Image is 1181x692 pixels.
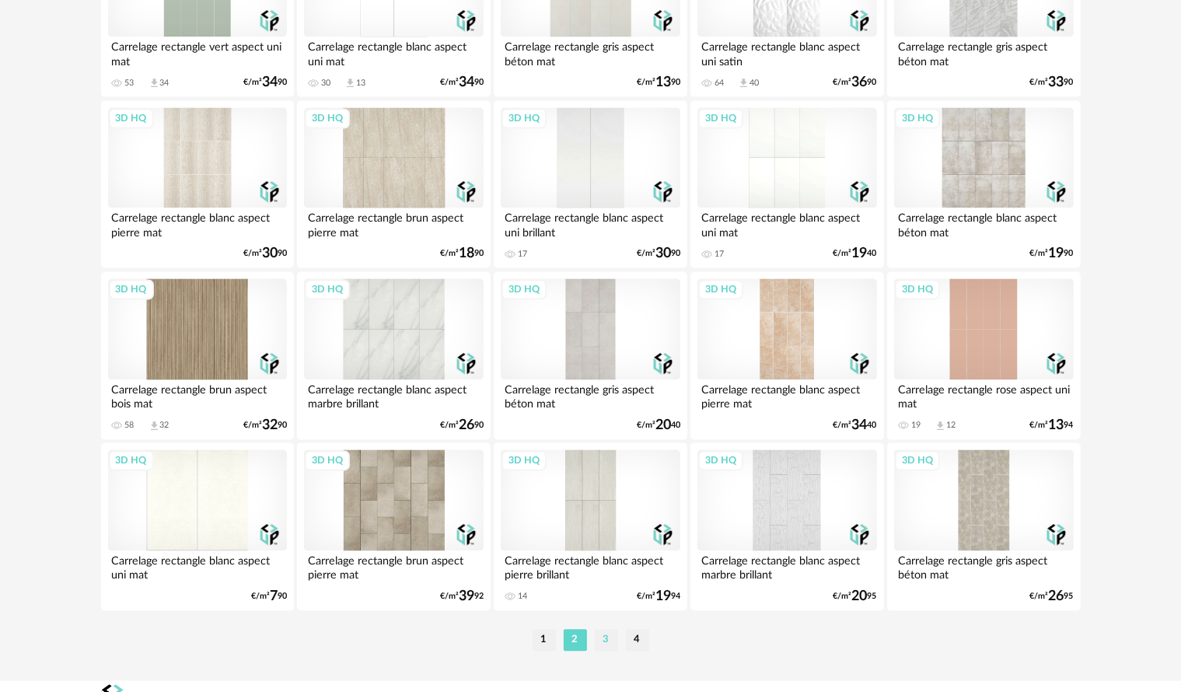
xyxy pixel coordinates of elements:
[637,420,680,431] div: €/m² 40
[1049,591,1064,602] span: 26
[690,442,883,610] a: 3D HQ Carrelage rectangle blanc aspect marbre brillant €/m²2095
[501,379,680,411] div: Carrelage rectangle gris aspect béton mat
[935,420,946,432] span: Download icon
[109,450,154,470] div: 3D HQ
[1049,248,1064,259] span: 19
[698,279,743,299] div: 3D HQ
[101,100,294,268] a: 3D HQ Carrelage rectangle blanc aspect pierre mat €/m²3090
[655,248,671,259] span: 30
[852,77,868,88] span: 36
[894,208,1073,239] div: Carrelage rectangle blanc aspect béton mat
[304,37,483,68] div: Carrelage rectangle blanc aspect uni mat
[321,78,330,89] div: 30
[459,248,474,259] span: 18
[262,77,278,88] span: 34
[697,37,876,68] div: Carrelage rectangle blanc aspect uni satin
[108,550,287,582] div: Carrelage rectangle blanc aspect uni mat
[262,248,278,259] span: 30
[690,271,883,439] a: 3D HQ Carrelage rectangle blanc aspect pierre mat €/m²3440
[833,591,877,602] div: €/m² 95
[305,450,350,470] div: 3D HQ
[148,420,160,432] span: Download icon
[305,108,350,128] div: 3D HQ
[459,591,474,602] span: 39
[655,591,671,602] span: 19
[887,271,1080,439] a: 3D HQ Carrelage rectangle rose aspect uni mat 19 Download icon 12 €/m²1394
[108,37,287,68] div: Carrelage rectangle vert aspect uni mat
[1030,591,1074,602] div: €/m² 95
[101,442,294,610] a: 3D HQ Carrelage rectangle blanc aspect uni mat €/m²790
[109,279,154,299] div: 3D HQ
[911,420,921,431] div: 19
[697,379,876,411] div: Carrelage rectangle blanc aspect pierre mat
[262,420,278,431] span: 32
[1049,77,1064,88] span: 33
[108,379,287,411] div: Carrelage rectangle brun aspect bois mat
[160,78,169,89] div: 34
[698,108,743,128] div: 3D HQ
[243,420,287,431] div: €/m² 90
[697,208,876,239] div: Carrelage rectangle blanc aspect uni mat
[108,208,287,239] div: Carrelage rectangle blanc aspect pierre mat
[637,77,680,88] div: €/m² 90
[894,37,1073,68] div: Carrelage rectangle gris aspect béton mat
[738,77,749,89] span: Download icon
[1030,420,1074,431] div: €/m² 94
[501,108,547,128] div: 3D HQ
[494,100,687,268] a: 3D HQ Carrelage rectangle blanc aspect uni brillant 17 €/m²3090
[833,248,877,259] div: €/m² 40
[895,108,940,128] div: 3D HQ
[852,420,868,431] span: 34
[251,591,287,602] div: €/m² 90
[148,77,160,89] span: Download icon
[698,450,743,470] div: 3D HQ
[852,591,868,602] span: 20
[895,450,940,470] div: 3D HQ
[715,78,724,89] div: 64
[895,279,940,299] div: 3D HQ
[533,629,556,651] li: 1
[243,248,287,259] div: €/m² 90
[305,279,350,299] div: 3D HQ
[655,420,671,431] span: 20
[440,248,484,259] div: €/m² 90
[270,591,278,602] span: 7
[1030,77,1074,88] div: €/m² 90
[501,450,547,470] div: 3D HQ
[440,77,484,88] div: €/m² 90
[243,77,287,88] div: €/m² 90
[715,249,724,260] div: 17
[637,591,680,602] div: €/m² 94
[297,271,490,439] a: 3D HQ Carrelage rectangle blanc aspect marbre brillant €/m²2690
[946,420,956,431] div: 12
[595,629,618,651] li: 3
[655,77,671,88] span: 13
[894,379,1073,411] div: Carrelage rectangle rose aspect uni mat
[440,591,484,602] div: €/m² 92
[344,77,356,89] span: Download icon
[1030,248,1074,259] div: €/m² 90
[697,550,876,582] div: Carrelage rectangle blanc aspect marbre brillant
[887,100,1080,268] a: 3D HQ Carrelage rectangle blanc aspect béton mat €/m²1990
[833,77,877,88] div: €/m² 90
[440,420,484,431] div: €/m² 90
[101,271,294,439] a: 3D HQ Carrelage rectangle brun aspect bois mat 58 Download icon 32 €/m²3290
[501,208,680,239] div: Carrelage rectangle blanc aspect uni brillant
[626,629,649,651] li: 4
[304,550,483,582] div: Carrelage rectangle brun aspect pierre mat
[501,37,680,68] div: Carrelage rectangle gris aspect béton mat
[297,442,490,610] a: 3D HQ Carrelage rectangle brun aspect pierre mat €/m²3992
[459,77,474,88] span: 34
[894,550,1073,582] div: Carrelage rectangle gris aspect béton mat
[887,442,1080,610] a: 3D HQ Carrelage rectangle gris aspect béton mat €/m²2695
[518,591,527,602] div: 14
[304,379,483,411] div: Carrelage rectangle blanc aspect marbre brillant
[109,108,154,128] div: 3D HQ
[304,208,483,239] div: Carrelage rectangle brun aspect pierre mat
[494,442,687,610] a: 3D HQ Carrelage rectangle blanc aspect pierre brillant 14 €/m²1994
[690,100,883,268] a: 3D HQ Carrelage rectangle blanc aspect uni mat 17 €/m²1940
[501,279,547,299] div: 3D HQ
[833,420,877,431] div: €/m² 40
[494,271,687,439] a: 3D HQ Carrelage rectangle gris aspect béton mat €/m²2040
[356,78,365,89] div: 13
